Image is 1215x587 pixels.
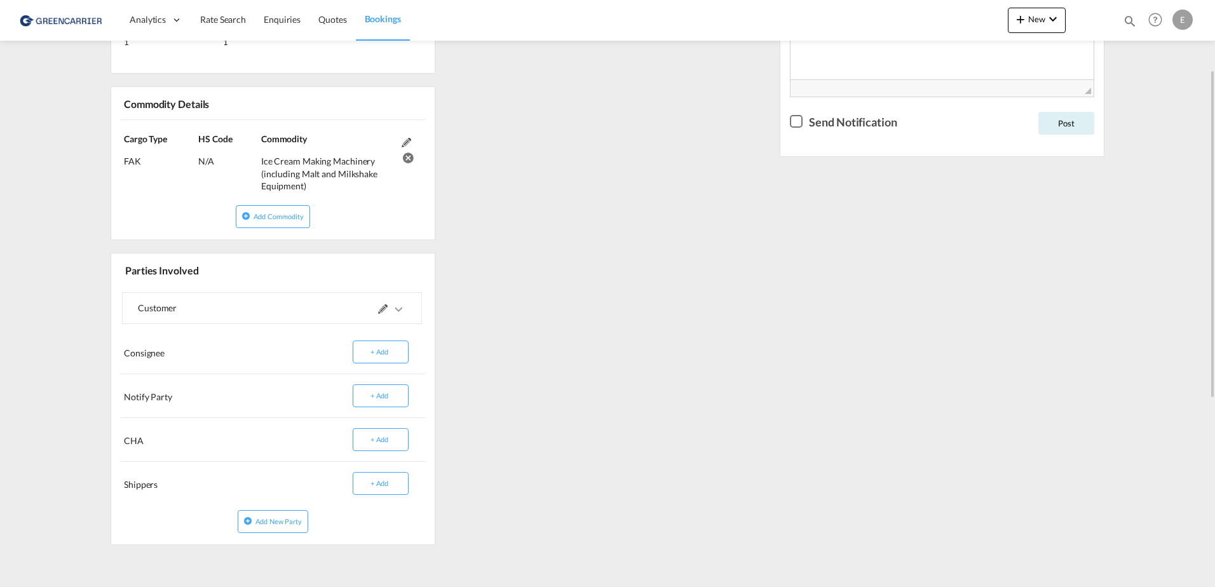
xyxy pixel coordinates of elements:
span: Add Commodity [254,212,304,220]
div: Help [1144,9,1172,32]
span: Help [1144,9,1166,30]
button: + Add [353,341,409,363]
md-icon: icons/ic_keyboard_arrow_right_black_24px.svg [391,302,406,317]
div: CHA [121,429,270,450]
div: E [1172,10,1193,30]
div: Parties Involved [122,259,270,281]
div: FAK [124,145,198,168]
span: Rate Search [200,14,246,25]
span: Cargo Type [124,133,167,144]
div: N/A [198,145,258,168]
button: + Add [353,472,409,495]
span: Commodity [261,133,307,144]
div: Commodity Details [121,92,270,114]
span: Add New Party [255,517,302,525]
button: + Add [353,428,409,451]
button: + Add [353,384,409,407]
md-icon: icon-plus-circle [243,516,252,525]
button: icon-plus-circleAdd New Party [238,510,308,533]
md-icon: icon-chevron-down [1045,11,1061,27]
span: Analytics [130,13,166,26]
span: New [1013,14,1061,24]
div: Send Notification [809,114,897,130]
md-icon: icon-plus 400-fg [1013,11,1028,27]
md-icon: icon-cancel [402,150,411,159]
button: icon-plus 400-fgNewicon-chevron-down [1008,8,1066,33]
img: 1378a7308afe11ef83610d9e779c6b34.png [19,6,105,34]
md-icon: Edit [402,138,411,147]
div: icon-magnify [1123,14,1137,33]
span: Quotes [318,14,346,25]
div: Shippers [121,473,270,494]
span: HS Code [198,133,232,144]
button: Post [1038,112,1094,135]
span: Resize [1085,88,1091,94]
div: Notify Party [121,386,270,407]
button: icon-plus-circleAdd Commodity [236,205,309,228]
span: Enquiries [264,14,301,25]
md-icon: icon-plus-circle [241,212,250,220]
md-icon: icon-magnify [1123,14,1137,28]
body: Editor, editor2 [13,13,290,26]
div: Ice Cream Making Machinery (including Malt and Milkshake Equipment) [261,145,395,192]
md-checkbox: Checkbox No Ink [790,113,897,130]
span: Customer [138,302,177,313]
div: Consignee [121,342,270,363]
span: Bookings [365,13,401,24]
